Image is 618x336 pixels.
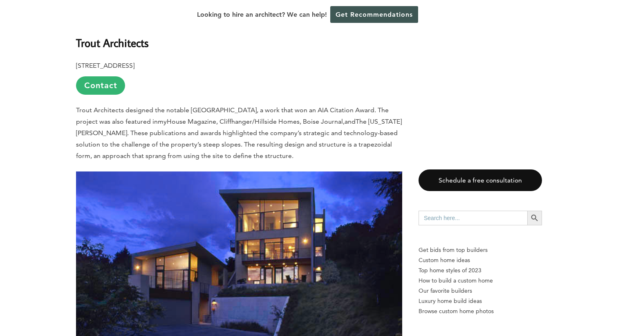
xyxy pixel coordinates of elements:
input: Search here... [419,211,527,225]
a: Custom home ideas [419,255,542,265]
span: Trout Architects designed the notable [GEOGRAPHIC_DATA], a work that won an AIA Citation Award. T... [76,106,389,125]
a: How to build a custom home [419,276,542,286]
a: Top home styles of 2023 [419,265,542,276]
b: Trout Architects [76,36,149,50]
span: and [345,118,356,125]
span: myHouse Magazine, Cliffhanger/Hillside Homes, Boise Journal, [158,118,345,125]
span: . These publications and awards highlighted the company’s strategic and technology-based solution... [76,129,398,160]
a: Luxury home build ideas [419,296,542,306]
a: Contact [76,76,125,95]
svg: Search [530,214,539,223]
p: Get bids from top builders [419,245,542,255]
a: Our favorite builders [419,286,542,296]
b: [STREET_ADDRESS] [76,62,134,69]
a: Browse custom home photos [419,306,542,316]
a: Schedule a free consultation [419,169,542,191]
a: Get Recommendations [330,6,418,23]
